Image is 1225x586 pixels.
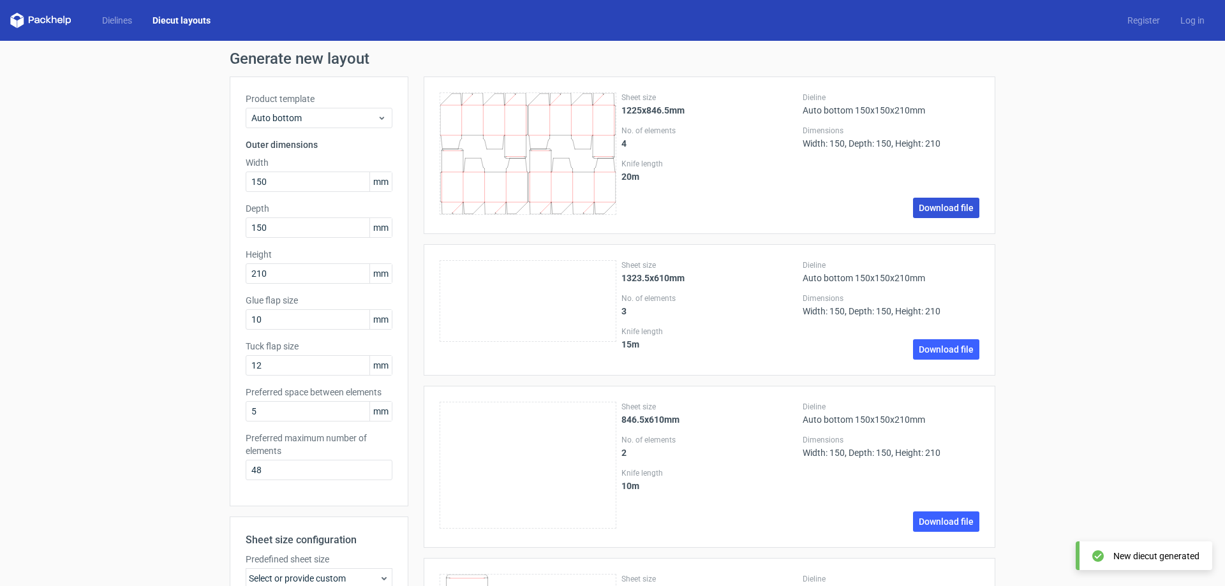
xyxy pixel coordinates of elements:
label: Sheet size [621,574,798,584]
strong: 3 [621,306,627,316]
span: mm [369,172,392,191]
label: Product template [246,92,392,105]
span: mm [369,356,392,375]
div: Width: 150, Depth: 150, Height: 210 [803,293,979,316]
span: mm [369,310,392,329]
strong: 1323.5x610mm [621,273,685,283]
span: Auto bottom [251,112,377,124]
h1: Generate new layout [230,51,995,66]
label: Predefined sheet size [246,553,392,566]
label: Preferred space between elements [246,386,392,399]
strong: 846.5x610mm [621,414,679,425]
strong: 20 m [621,172,639,182]
label: Dieline [803,260,979,270]
div: Auto bottom 150x150x210mm [803,260,979,283]
div: Auto bottom 150x150x210mm [803,92,979,115]
label: Knife length [621,159,798,169]
span: mm [369,218,392,237]
label: Height [246,248,392,261]
label: Sheet size [621,260,798,270]
label: No. of elements [621,435,798,445]
strong: 4 [621,138,627,149]
span: mm [369,264,392,283]
strong: 10 m [621,481,639,491]
span: mm [369,402,392,421]
label: Depth [246,202,392,215]
label: Tuck flap size [246,340,392,353]
label: Glue flap size [246,294,392,307]
a: Diecut layouts [142,14,221,27]
strong: 2 [621,448,627,458]
label: Dieline [803,92,979,103]
label: No. of elements [621,293,798,304]
label: Dieline [803,402,979,412]
a: Dielines [92,14,142,27]
label: Dimensions [803,126,979,136]
a: Download file [913,339,979,360]
a: Download file [913,198,979,218]
div: Width: 150, Depth: 150, Height: 210 [803,126,979,149]
label: Width [246,156,392,169]
a: Download file [913,511,979,532]
label: Dimensions [803,293,979,304]
h3: Outer dimensions [246,138,392,151]
label: Sheet size [621,92,798,103]
label: Dimensions [803,435,979,445]
div: Auto bottom 150x150x210mm [803,402,979,425]
strong: 1225x846.5mm [621,105,685,115]
a: Register [1117,14,1170,27]
h2: Sheet size configuration [246,532,392,548]
label: No. of elements [621,126,798,136]
label: Dieline [803,574,979,584]
div: New diecut generated [1113,550,1199,562]
label: Knife length [621,326,798,337]
label: Preferred maximum number of elements [246,432,392,457]
label: Knife length [621,468,798,478]
strong: 15 m [621,339,639,349]
div: Width: 150, Depth: 150, Height: 210 [803,435,979,458]
a: Log in [1170,14,1215,27]
label: Sheet size [621,402,798,412]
